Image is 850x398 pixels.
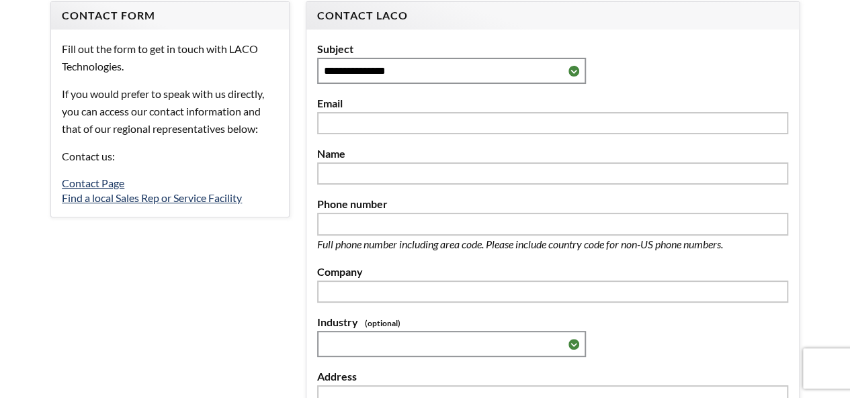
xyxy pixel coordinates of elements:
[317,368,788,385] label: Address
[317,9,788,23] h4: Contact LACO
[317,195,788,213] label: Phone number
[317,236,767,253] p: Full phone number including area code. Please include country code for non-US phone numbers.
[62,40,278,74] p: Fill out the form to get in touch with LACO Technologies.
[62,9,278,23] h4: Contact Form
[62,177,124,189] a: Contact Page
[62,85,278,137] p: If you would prefer to speak with us directly, you can access our contact information and that of...
[62,191,242,204] a: Find a local Sales Rep or Service Facility
[317,313,788,331] label: Industry
[317,263,788,281] label: Company
[317,40,788,58] label: Subject
[62,148,278,165] p: Contact us:
[317,95,788,112] label: Email
[317,145,788,162] label: Name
